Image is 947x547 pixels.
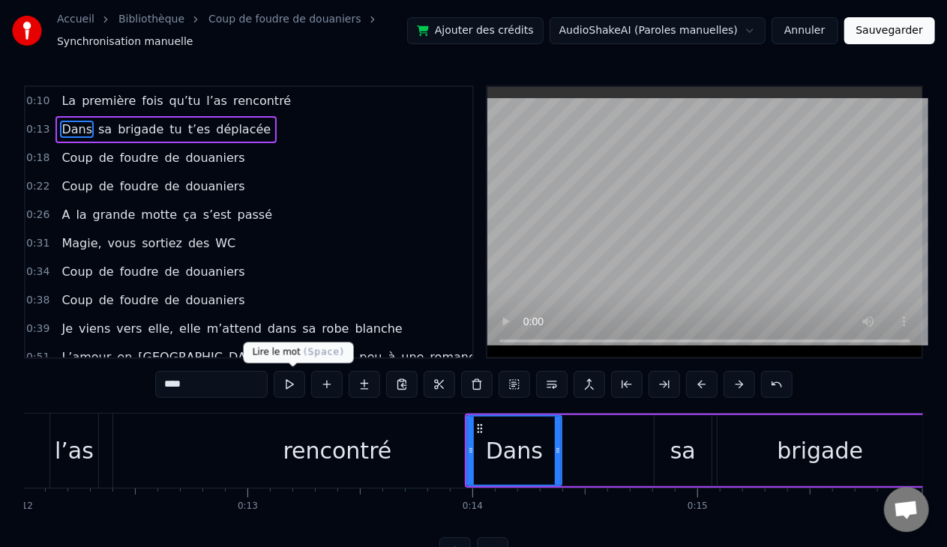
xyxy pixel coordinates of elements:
[486,434,543,468] div: Dans
[57,12,407,49] nav: breadcrumb
[26,208,49,223] span: 0:26
[26,94,49,109] span: 0:10
[60,263,94,280] span: Coup
[320,320,350,337] span: robe
[168,92,202,109] span: qu’tu
[205,320,263,337] span: m’attend
[12,16,42,46] img: youka
[168,121,183,138] span: tu
[184,178,247,195] span: douaniers
[232,92,292,109] span: rencontré
[400,348,425,366] span: une
[884,487,929,532] a: Ouvrir le chat
[118,149,160,166] span: foudre
[778,434,864,468] div: brigade
[178,320,202,337] span: elle
[74,206,88,223] span: la
[139,206,178,223] span: motte
[463,501,483,513] div: 0:14
[55,434,94,468] div: l’as
[80,92,137,109] span: première
[13,501,33,513] div: 0:12
[202,206,233,223] span: s’est
[187,235,211,252] span: des
[181,206,199,223] span: ça
[140,235,184,252] span: sortiez
[97,291,115,309] span: de
[118,263,160,280] span: foudre
[118,291,160,309] span: foudre
[26,236,49,251] span: 0:31
[184,291,247,309] span: douaniers
[77,320,112,337] span: viens
[429,348,484,366] span: romance
[60,348,112,366] span: L’amour
[163,178,181,195] span: de
[184,149,247,166] span: douaniers
[236,206,274,223] span: passé
[91,206,137,223] span: grande
[26,122,49,137] span: 0:13
[115,348,133,366] span: en
[163,291,181,309] span: de
[26,265,49,279] span: 0:34
[214,121,272,138] span: déplacée
[283,434,391,468] div: rencontré
[118,178,160,195] span: foudre
[304,347,344,357] span: ( Space )
[60,206,71,223] span: A
[57,12,94,27] a: Accueil
[26,321,49,336] span: 0:39
[407,17,544,44] button: Ajouter des crédits
[238,501,258,513] div: 0:13
[244,342,354,363] div: Lire le mot
[163,263,181,280] span: de
[116,121,165,138] span: brigade
[97,178,115,195] span: de
[97,121,113,138] span: sa
[60,92,77,109] span: La
[136,348,265,366] span: [GEOGRAPHIC_DATA]
[60,149,94,166] span: Coup
[118,12,184,27] a: Bibliothèque
[26,293,49,308] span: 0:38
[60,235,103,252] span: Magie,
[146,320,175,337] span: elle,
[844,17,935,44] button: Sauvegarder
[57,34,193,49] span: Synchronisation manuelle
[26,350,49,365] span: 0:51
[60,178,94,195] span: Coup
[60,291,94,309] span: Coup
[106,235,138,252] span: vous
[26,179,49,194] span: 0:22
[354,320,404,337] span: blanche
[266,320,298,337] span: dans
[97,263,115,280] span: de
[97,149,115,166] span: de
[301,320,317,337] span: sa
[140,92,164,109] span: fois
[60,320,74,337] span: Je
[358,348,383,366] span: peu
[772,17,838,44] button: Annuler
[387,348,397,366] span: à
[184,263,247,280] span: douaniers
[214,235,237,252] span: WC
[670,434,696,468] div: sa
[163,149,181,166] span: de
[187,121,212,138] span: t’es
[688,501,708,513] div: 0:15
[60,121,94,138] span: Dans
[26,151,49,166] span: 0:18
[205,92,229,109] span: l’as
[208,12,361,27] a: Coup de foudre de douaniers
[115,320,143,337] span: vers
